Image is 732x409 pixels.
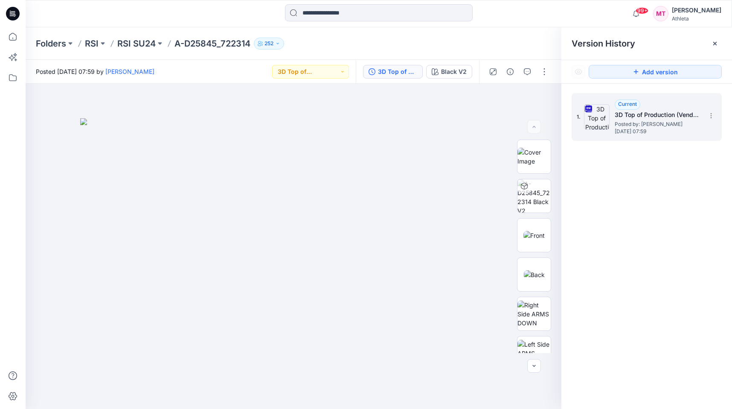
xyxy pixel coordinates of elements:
[105,68,154,75] a: [PERSON_NAME]
[712,40,718,47] button: Close
[577,113,581,121] span: 1.
[615,120,700,129] span: Posted by: Steven Zheng
[618,101,637,107] span: Current
[589,65,722,79] button: Add version
[85,38,99,50] a: RSI
[80,118,507,409] img: eyJhbGciOiJIUzI1NiIsImtpZCI6IjAiLCJzbHQiOiJzZXMiLCJ0eXAiOiJKV1QifQ.eyJkYXRhIjp7InR5cGUiOiJzdG9yYW...
[117,38,156,50] a: RSI SU24
[524,270,545,279] img: Back
[378,67,417,76] div: 3D Top of Production (Vendor)
[254,38,284,50] button: 252
[517,148,551,166] img: Cover Image
[517,179,551,213] img: A-D25845_722314 Black V2
[503,65,517,79] button: Details
[426,65,472,79] button: Black V2
[441,67,467,76] div: Black V2
[636,7,648,14] span: 99+
[653,6,668,21] div: MT
[174,38,250,50] p: A-D25845_722314
[572,38,635,49] span: Version History
[615,110,700,120] h5: 3D Top of Production (Vendor)
[36,38,66,50] a: Folders
[584,104,610,130] img: 3D Top of Production (Vendor)
[36,67,154,76] span: Posted [DATE] 07:59 by
[572,65,585,79] button: Show Hidden Versions
[672,15,721,22] div: Athleta
[363,65,423,79] button: 3D Top of Production (Vendor)
[672,5,721,15] div: [PERSON_NAME]
[523,231,545,240] img: Front
[615,129,700,134] span: [DATE] 07:59
[517,301,551,327] img: Right Side ARMS DOWN
[517,340,551,367] img: Left Side ARMS DOWN
[264,39,273,48] p: 252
